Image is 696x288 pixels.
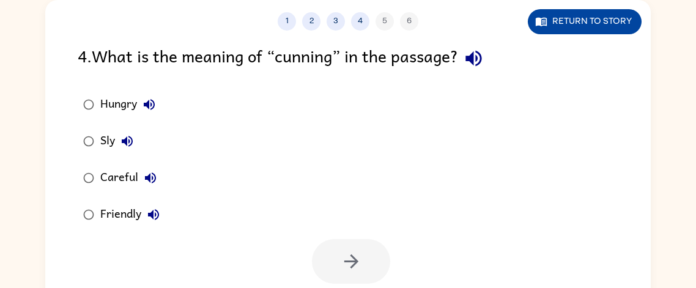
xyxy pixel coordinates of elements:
[528,9,642,34] button: Return to story
[278,12,296,31] button: 1
[100,92,161,117] div: Hungry
[78,43,618,74] div: 4 . What is the meaning of “cunning” in the passage?
[137,92,161,117] button: Hungry
[100,166,163,190] div: Careful
[302,12,320,31] button: 2
[100,202,166,227] div: Friendly
[141,202,166,227] button: Friendly
[138,166,163,190] button: Careful
[115,129,139,153] button: Sly
[351,12,369,31] button: 4
[100,129,139,153] div: Sly
[327,12,345,31] button: 3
